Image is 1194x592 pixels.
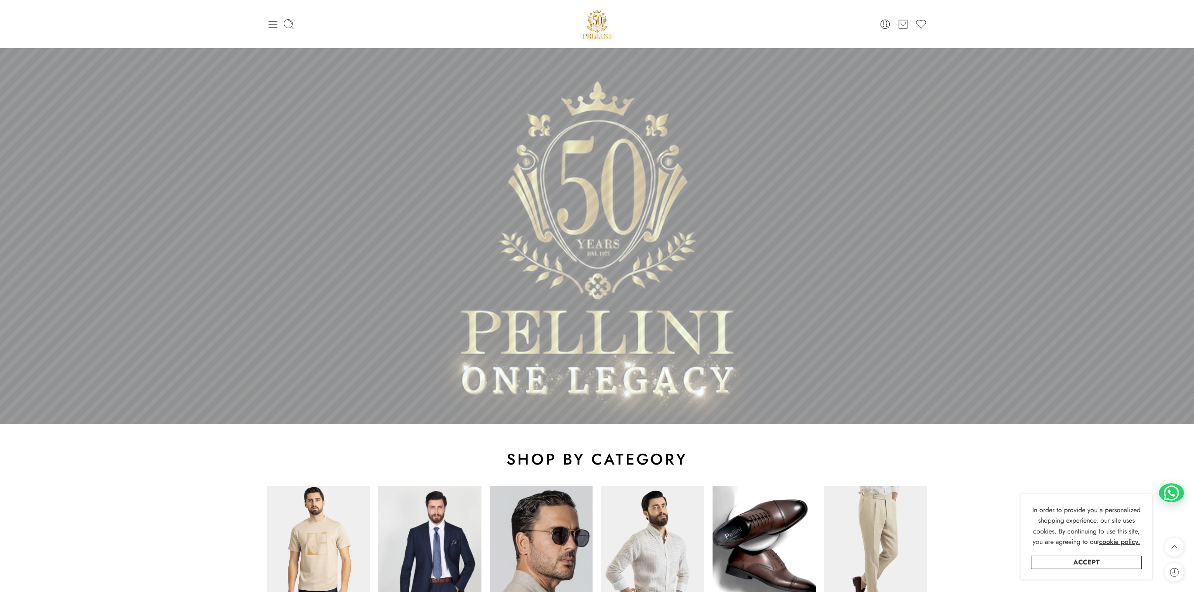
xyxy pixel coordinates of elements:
[879,18,891,30] a: Login / Register
[1031,556,1142,569] a: Accept
[897,18,909,30] a: Cart
[267,449,927,469] h2: shop by category
[579,6,615,42] img: Pellini
[915,18,927,30] a: Wishlist
[1032,505,1141,547] span: In order to provide you a personalized shopping experience, our site uses cookies. By continuing ...
[1099,536,1140,547] a: cookie policy.
[579,6,615,42] a: Pellini -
